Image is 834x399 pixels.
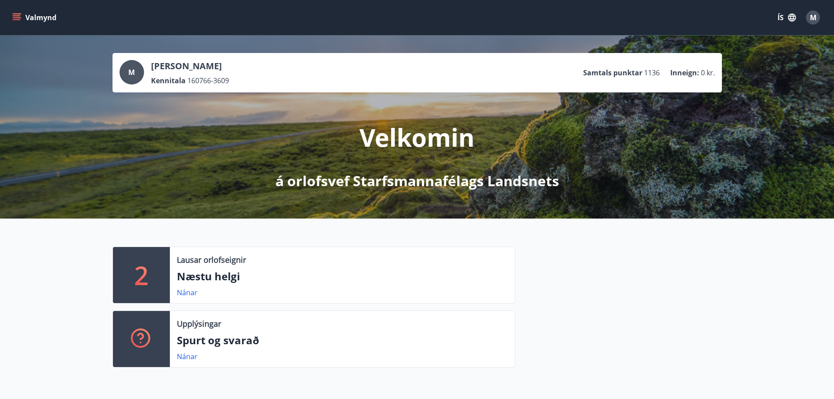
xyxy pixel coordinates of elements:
[128,67,135,77] span: M
[151,60,229,72] p: [PERSON_NAME]
[177,333,508,348] p: Spurt og svarað
[802,7,823,28] button: M
[583,68,642,78] p: Samtals punktar
[177,254,246,265] p: Lausar orlofseignir
[151,76,186,85] p: Kennitala
[275,171,559,191] p: á orlofsvef Starfsmannafélags Landsnets
[644,68,660,78] span: 1136
[11,10,60,25] button: menu
[359,120,475,154] p: Velkomin
[187,76,229,85] span: 160766-3609
[701,68,715,78] span: 0 kr.
[810,13,816,22] span: M
[177,269,508,284] p: Næstu helgi
[773,10,801,25] button: ÍS
[177,318,221,329] p: Upplýsingar
[670,68,699,78] p: Inneign :
[134,258,148,292] p: 2
[177,288,197,297] a: Nánar
[177,352,197,361] a: Nánar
